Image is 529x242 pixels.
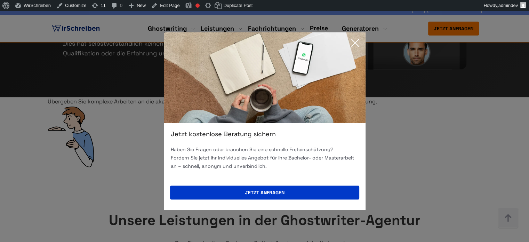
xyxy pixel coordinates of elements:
div: Jetzt kostenlose Beratung sichern [164,130,366,138]
img: exit [164,32,366,123]
button: Jetzt anfragen [170,186,359,200]
p: Haben Sie Fragen oder brauchen Sie eine schnelle Ersteinschätzung? [171,145,359,154]
p: Fordern Sie jetzt Ihr individuelles Angebot für Ihre Bachelor- oder Masterarbeit an – schnell, an... [171,154,359,170]
span: admindev [498,3,518,8]
div: Focus keyphrase not set [195,3,200,8]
